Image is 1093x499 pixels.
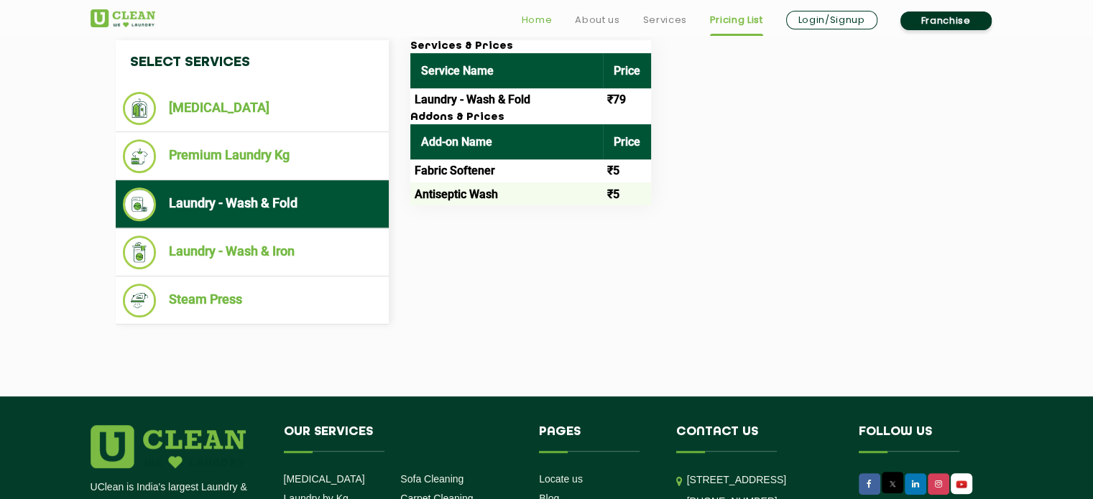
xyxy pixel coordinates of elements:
[123,284,382,317] li: Steam Press
[410,111,651,124] h3: Addons & Prices
[410,159,603,182] td: Fabric Softener
[410,182,603,205] td: Antiseptic Wash
[400,473,464,485] a: Sofa Cleaning
[687,472,837,488] p: [STREET_ADDRESS]
[410,40,651,53] h3: Services & Prices
[123,92,157,125] img: Dry Cleaning
[123,284,157,317] img: Steam Press
[859,425,985,452] h4: Follow us
[786,11,877,29] a: Login/Signup
[952,477,971,492] img: UClean Laundry and Dry Cleaning
[91,9,155,27] img: UClean Laundry and Dry Cleaning
[575,11,619,29] a: About us
[116,40,389,85] h4: Select Services
[603,53,651,88] th: Price
[603,182,651,205] td: ₹5
[123,139,382,173] li: Premium Laundry Kg
[676,425,837,452] h4: Contact us
[642,11,686,29] a: Services
[603,88,651,111] td: ₹79
[539,425,655,452] h4: Pages
[603,124,651,159] th: Price
[410,53,603,88] th: Service Name
[91,425,246,468] img: logo.png
[900,11,992,30] a: Franchise
[410,88,603,111] td: Laundry - Wash & Fold
[123,139,157,173] img: Premium Laundry Kg
[123,187,157,221] img: Laundry - Wash & Fold
[284,425,518,452] h4: Our Services
[123,235,382,269] li: Laundry - Wash & Iron
[123,235,157,269] img: Laundry - Wash & Iron
[123,187,382,221] li: Laundry - Wash & Fold
[123,92,382,125] li: [MEDICAL_DATA]
[410,124,603,159] th: Add-on Name
[539,473,583,485] a: Locate us
[522,11,553,29] a: Home
[284,473,365,485] a: [MEDICAL_DATA]
[710,11,763,29] a: Pricing List
[603,159,651,182] td: ₹5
